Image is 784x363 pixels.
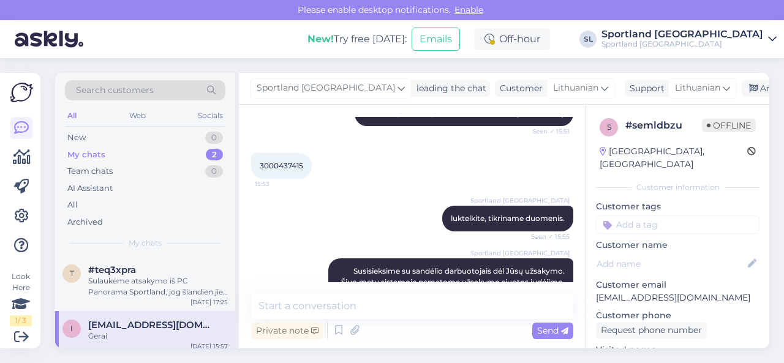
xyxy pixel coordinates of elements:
[470,249,570,258] span: Sportland [GEOGRAPHIC_DATA]
[596,309,759,322] p: Customer phone
[65,108,79,124] div: All
[70,269,74,278] span: t
[524,127,570,136] span: Seen ✓ 15:51
[451,4,487,15] span: Enable
[10,271,32,326] div: Look Here
[596,343,759,356] p: Visited pages
[10,315,32,326] div: 1 / 3
[76,84,154,97] span: Search customers
[412,82,486,95] div: leading the chat
[596,279,759,291] p: Customer email
[625,118,702,133] div: # semldbzu
[129,238,162,249] span: My chats
[495,82,543,95] div: Customer
[601,29,763,39] div: Sportland [GEOGRAPHIC_DATA]
[88,320,216,331] span: ignasjadagoniai@gmail.com
[67,132,86,144] div: New
[255,179,301,189] span: 15:53
[600,145,747,171] div: [GEOGRAPHIC_DATA], [GEOGRAPHIC_DATA]
[307,33,334,45] b: New!
[67,182,113,195] div: AI Assistant
[257,81,395,95] span: Sportland [GEOGRAPHIC_DATA]
[596,239,759,252] p: Customer name
[601,29,777,49] a: Sportland [GEOGRAPHIC_DATA]Sportland [GEOGRAPHIC_DATA]
[127,108,148,124] div: Web
[553,81,598,95] span: Lithuanian
[10,83,33,102] img: Askly Logo
[190,298,228,307] div: [DATE] 17:25
[675,81,720,95] span: Lithuanian
[451,214,565,223] span: luktelkite, tikriname duomenis.
[596,291,759,304] p: [EMAIL_ADDRESS][DOMAIN_NAME]
[205,132,223,144] div: 0
[537,325,568,336] span: Send
[190,342,228,351] div: [DATE] 15:57
[70,324,73,333] span: i
[579,31,597,48] div: SL
[307,32,407,47] div: Try free [DATE]:
[607,122,611,132] span: s
[412,28,460,51] button: Emails
[88,331,228,342] div: Gerai
[470,196,570,205] span: Sportland [GEOGRAPHIC_DATA]
[67,216,103,228] div: Archived
[251,323,323,339] div: Private note
[205,165,223,178] div: 0
[601,39,763,49] div: Sportland [GEOGRAPHIC_DATA]
[596,322,707,339] div: Request phone number
[195,108,225,124] div: Socials
[625,82,665,95] div: Support
[88,275,228,298] div: Sulaukėme atsakymo iš PC Panorama Sportland, jog šiandien jie turi techninių kliūčių. Tačiau perž...
[596,200,759,213] p: Customer tags
[67,165,113,178] div: Team chats
[702,119,756,132] span: Offline
[206,149,223,161] div: 2
[88,264,136,275] span: #teq3xpra
[67,149,105,161] div: My chats
[341,266,567,286] span: Susisieksime su sandėlio darbuotojais dėl Jūsų užsakymo. Šiuo metu sistemoje nematome užsakymo si...
[67,199,78,211] div: All
[596,215,759,234] input: Add a tag
[524,232,570,241] span: Seen ✓ 15:55
[260,161,303,170] span: 3000437415
[596,182,759,193] div: Customer information
[597,257,745,271] input: Add name
[475,28,550,50] div: Off-hour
